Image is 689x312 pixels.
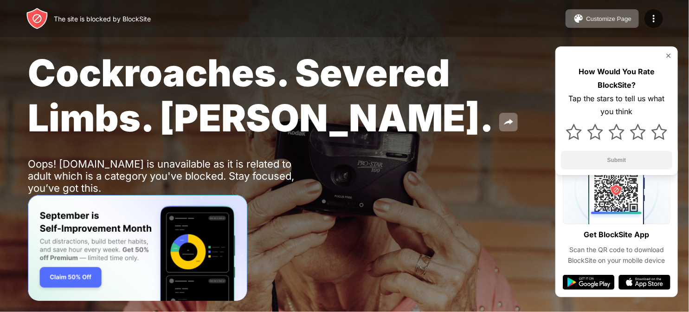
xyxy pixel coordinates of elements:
img: rate-us-close.svg [665,52,672,59]
img: star.svg [566,124,582,140]
button: Customize Page [566,9,639,28]
img: google-play.svg [563,275,615,290]
div: The site is blocked by BlockSite [54,15,151,23]
img: menu-icon.svg [648,13,659,24]
img: header-logo.svg [26,7,48,30]
img: star.svg [587,124,603,140]
div: Tap the stars to tell us what you think [561,92,672,119]
img: star.svg [630,124,646,140]
img: share.svg [503,117,514,128]
div: How Would You Rate BlockSite? [561,65,672,92]
img: pallet.svg [573,13,584,24]
span: Cockroaches. Severed Limbs. [PERSON_NAME]. [28,50,494,140]
img: star.svg [609,124,625,140]
img: star.svg [651,124,667,140]
img: app-store.svg [618,275,670,290]
div: Oops! [DOMAIN_NAME] is unavailable as it is related to adult which is a category you've blocked. ... [28,158,315,194]
iframe: Banner [28,195,247,301]
div: Customize Page [586,15,631,22]
button: Submit [561,151,672,169]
